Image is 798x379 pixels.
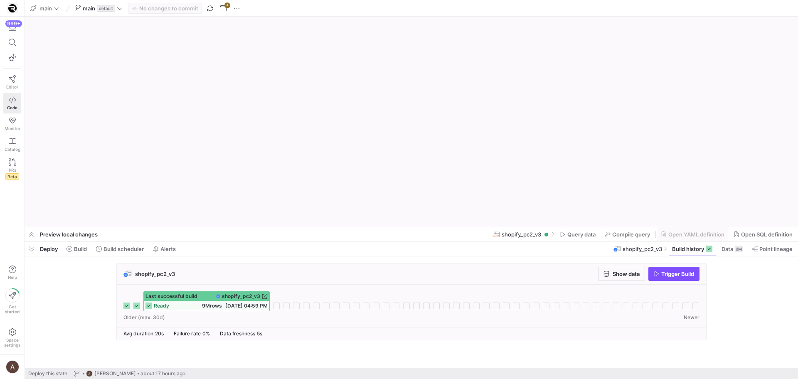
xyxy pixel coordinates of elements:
button: maindefault [73,3,125,14]
span: Trigger Build [661,271,694,277]
span: [PERSON_NAME] [94,371,136,377]
span: Data [722,246,733,252]
span: Point lineage [759,246,793,252]
span: main [83,5,95,12]
span: Avg duration [123,330,153,337]
a: https://storage.googleapis.com/y42-prod-data-exchange/images/9vP1ZiGb3SDtS36M2oSqLE2NxN9MAbKgqIYc... [3,1,21,15]
button: Getstarted [3,285,21,317]
span: Code [7,105,17,110]
span: Build [74,246,87,252]
button: Alerts [149,242,180,256]
button: Help [3,262,21,283]
span: Open SQL definition [741,231,793,238]
a: Code [3,93,21,113]
button: Point lineage [748,242,796,256]
img: https://lh3.googleusercontent.com/a/AEdFTp4_8LqxRyxVUtC19lo4LS2NU-n5oC7apraV2tR5=s96-c [6,360,19,374]
span: ready [154,303,169,309]
span: about 17 hours ago [140,371,185,377]
span: Beta [5,173,19,180]
img: https://lh3.googleusercontent.com/a/AEdFTp4_8LqxRyxVUtC19lo4LS2NU-n5oC7apraV2tR5=s96-c [86,370,93,377]
div: 999+ [5,20,22,27]
span: Build history [672,246,704,252]
span: 0% [202,330,210,337]
a: PRsBeta [3,155,21,183]
span: Catalog [5,147,20,152]
span: 9M rows [202,303,222,309]
span: Space settings [4,337,20,347]
span: Alerts [160,246,176,252]
span: shopify_pc2_v3 [623,246,662,252]
button: Data9M [718,242,746,256]
div: 9M [735,246,743,252]
span: Failure rate [174,330,201,337]
button: Build history [668,242,716,256]
span: Editor [6,84,18,89]
button: Query data [556,227,599,241]
span: shopify_pc2_v3 [222,293,260,299]
span: shopify_pc2_v3 [502,231,541,238]
span: Monitor [5,126,20,131]
span: Show data [613,271,640,277]
button: https://lh3.googleusercontent.com/a/AEdFTp4_8LqxRyxVUtC19lo4LS2NU-n5oC7apraV2tR5=s96-c [3,358,21,376]
button: Trigger Build [648,267,699,281]
button: Last successful buildshopify_pc2_v3ready9Mrows[DATE] 04:59 PM [143,291,270,311]
span: Data freshness [220,330,255,337]
span: PRs [9,167,16,172]
span: Last successful build [145,293,197,299]
a: Editor [3,72,21,93]
button: Show data [598,267,645,281]
a: shopify_pc2_v3 [216,293,268,299]
a: Catalog [3,134,21,155]
span: shopify_pc2_v3 [135,271,175,277]
button: Compile query [601,227,654,241]
button: main [28,3,62,14]
img: https://storage.googleapis.com/y42-prod-data-exchange/images/9vP1ZiGb3SDtS36M2oSqLE2NxN9MAbKgqIYc... [8,4,17,12]
span: Help [7,275,17,280]
span: Get started [5,304,20,314]
button: 999+ [3,20,21,35]
span: main [39,5,52,12]
span: Query data [567,231,596,238]
button: Build [63,242,91,256]
span: Deploy this state: [28,371,69,377]
button: Open SQL definition [730,227,796,241]
span: 5s [257,330,262,337]
span: Newer [684,315,699,320]
span: Older (max. 30d) [123,315,165,320]
button: https://lh3.googleusercontent.com/a/AEdFTp4_8LqxRyxVUtC19lo4LS2NU-n5oC7apraV2tR5=s96-c[PERSON_NAM... [72,368,187,379]
span: [DATE] 04:59 PM [225,303,268,309]
span: Preview local changes [40,231,98,238]
span: Deploy [40,246,58,252]
span: 20s [155,330,164,337]
span: Compile query [612,231,650,238]
button: Build scheduler [92,242,148,256]
span: Build scheduler [103,246,144,252]
a: Monitor [3,113,21,134]
span: default [97,5,115,12]
a: Spacesettings [3,325,21,351]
